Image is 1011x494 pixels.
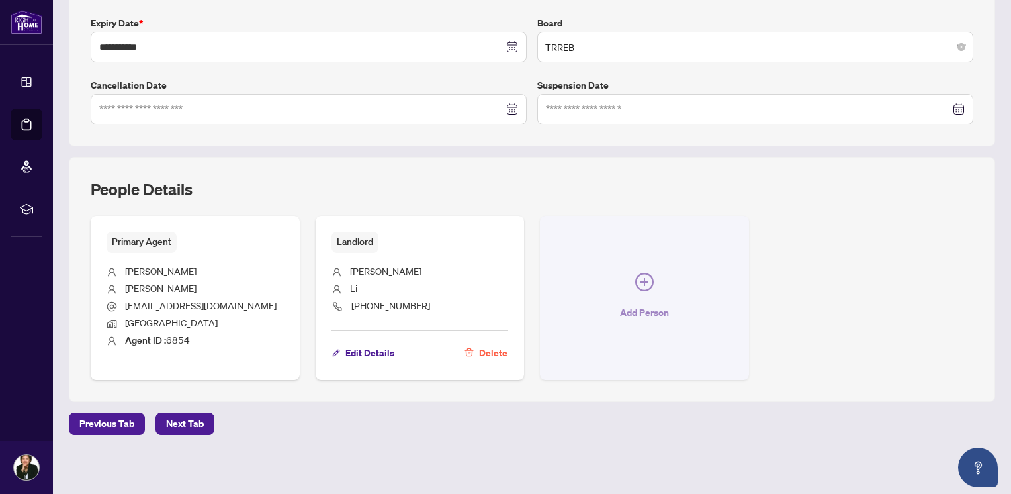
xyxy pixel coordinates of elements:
[125,299,277,311] span: [EMAIL_ADDRESS][DOMAIN_NAME]
[91,179,193,200] h2: People Details
[11,10,42,34] img: logo
[91,78,527,93] label: Cancellation Date
[545,34,965,60] span: TRREB
[125,317,218,328] span: [GEOGRAPHIC_DATA]
[155,413,214,435] button: Next Tab
[351,299,430,311] span: [PHONE_NUMBER]
[107,232,177,252] span: Primary Agent
[537,16,973,30] label: Board
[479,342,507,364] span: Delete
[14,455,39,480] img: Profile Icon
[79,413,134,434] span: Previous Tab
[166,413,204,434] span: Next Tab
[331,232,378,252] span: Landlord
[69,413,145,435] button: Previous Tab
[125,334,190,346] span: 6854
[125,334,166,346] b: Agent ID :
[537,78,973,93] label: Suspension Date
[635,273,654,291] span: plus-circle
[350,265,421,277] span: [PERSON_NAME]
[540,216,749,379] button: Add Person
[125,282,197,294] span: [PERSON_NAME]
[620,302,669,323] span: Add Person
[125,265,197,277] span: [PERSON_NAME]
[957,43,965,51] span: close-circle
[345,342,394,364] span: Edit Details
[958,448,998,487] button: Open asap
[331,342,395,364] button: Edit Details
[91,16,527,30] label: Expiry Date
[350,282,357,294] span: Li
[464,342,508,364] button: Delete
